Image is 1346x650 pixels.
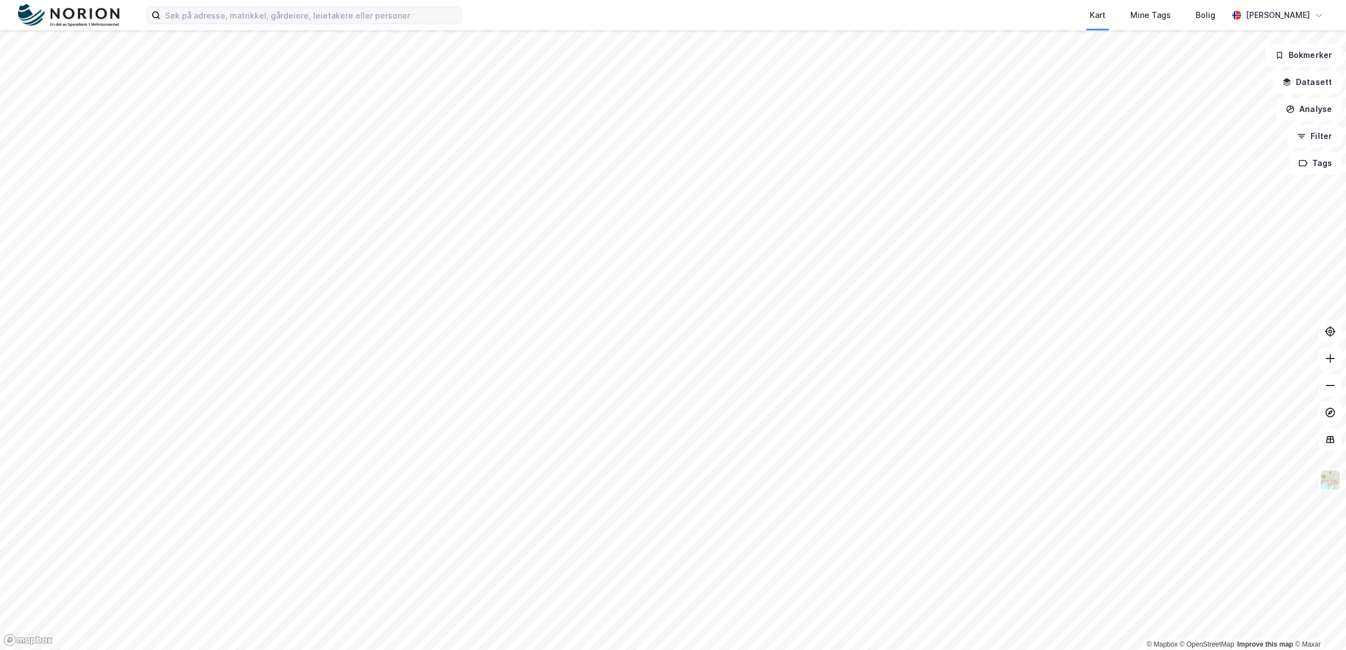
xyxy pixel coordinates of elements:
button: Datasett [1273,71,1341,93]
iframe: Chat Widget [1290,596,1346,650]
a: Mapbox homepage [3,634,53,647]
a: Improve this map [1237,640,1293,648]
button: Tags [1289,152,1341,174]
div: [PERSON_NAME] [1246,8,1310,22]
div: Mine Tags [1130,8,1171,22]
img: norion-logo.80e7a08dc31c2e691866.png [18,4,119,27]
button: Filter [1287,125,1341,147]
div: Kontrollprogram for chat [1290,596,1346,650]
div: Bolig [1196,8,1215,22]
button: Bokmerker [1265,44,1341,66]
a: Mapbox [1147,640,1178,648]
a: OpenStreetMap [1180,640,1234,648]
button: Analyse [1276,98,1341,120]
img: Z [1320,469,1341,491]
input: Søk på adresse, matrikkel, gårdeiere, leietakere eller personer [161,7,461,24]
div: Kart [1090,8,1106,22]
